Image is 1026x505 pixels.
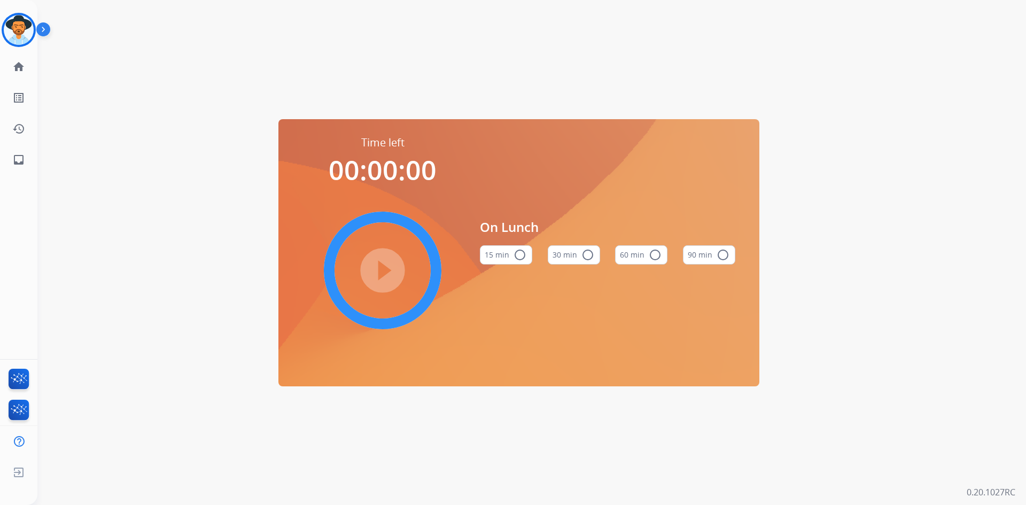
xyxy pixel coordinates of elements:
[581,248,594,261] mat-icon: radio_button_unchecked
[12,153,25,166] mat-icon: inbox
[649,248,662,261] mat-icon: radio_button_unchecked
[480,217,735,237] span: On Lunch
[683,245,735,265] button: 90 min
[615,245,667,265] button: 60 min
[12,60,25,73] mat-icon: home
[967,486,1015,499] p: 0.20.1027RC
[12,122,25,135] mat-icon: history
[514,248,526,261] mat-icon: radio_button_unchecked
[4,15,34,45] img: avatar
[361,135,405,150] span: Time left
[480,245,532,265] button: 15 min
[329,152,437,188] span: 00:00:00
[717,248,729,261] mat-icon: radio_button_unchecked
[548,245,600,265] button: 30 min
[12,91,25,104] mat-icon: list_alt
